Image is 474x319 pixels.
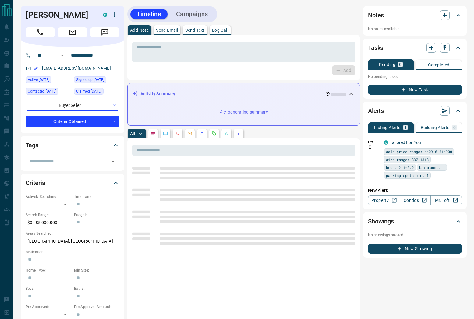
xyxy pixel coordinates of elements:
svg: Opportunities [224,131,229,136]
div: Activity Summary [133,88,355,100]
p: Send Email [156,28,178,32]
div: Tue Sep 09 2025 [26,76,71,85]
p: Activity Summary [140,91,175,97]
svg: Listing Alerts [200,131,204,136]
p: 0 [399,62,401,67]
p: $0 - $5,000,000 [26,218,71,228]
a: Property [368,195,399,205]
p: Baths: [74,286,119,291]
p: Building Alerts [421,125,450,130]
div: Notes [368,8,462,23]
a: [EMAIL_ADDRESS][DOMAIN_NAME] [42,66,111,71]
p: Motivation: [26,249,119,255]
a: Condos [399,195,430,205]
p: Search Range: [26,212,71,218]
p: No pending tasks [368,72,462,81]
h2: Criteria [26,178,45,188]
svg: Lead Browsing Activity [163,131,168,136]
span: Active [DATE] [28,77,49,83]
button: Open [58,52,66,59]
div: Thu Mar 21 2019 [74,76,119,85]
div: Criteria [26,176,119,190]
div: Criteria Obtained [26,116,119,127]
h2: Alerts [368,106,384,116]
p: Pending [379,62,395,67]
p: Send Text [185,28,205,32]
svg: Calls [175,131,180,136]
svg: Email Verified [34,66,38,71]
h2: Notes [368,10,384,20]
p: 1 [404,125,407,130]
p: [GEOGRAPHIC_DATA], [GEOGRAPHIC_DATA] [26,236,119,246]
div: Alerts [368,103,462,118]
p: No showings booked [368,232,462,238]
button: Open [109,157,117,166]
h1: [PERSON_NAME] [26,10,94,20]
p: All [130,131,135,136]
p: generating summary [228,109,268,115]
div: Sun Apr 19 2020 [26,88,71,96]
p: Timeframe: [74,194,119,199]
p: 0 [453,125,456,130]
span: bathrooms: 1 [419,164,445,170]
p: Areas Searched: [26,231,119,236]
div: condos.ca [103,13,107,17]
span: sale price range: 440910,614900 [386,149,452,155]
h2: Showings [368,216,394,226]
svg: Agent Actions [236,131,241,136]
p: No notes available [368,26,462,32]
div: Buyer , Seller [26,100,119,111]
svg: Emails [187,131,192,136]
div: Tasks [368,40,462,55]
span: Signed up [DATE] [76,77,104,83]
svg: Requests [212,131,217,136]
span: beds: 2.1-2.9 [386,164,414,170]
p: Min Size: [74,268,119,273]
p: Pre-Approval Amount: [74,304,119,310]
p: Beds: [26,286,71,291]
button: New Showing [368,244,462,254]
p: Add Note [130,28,149,32]
p: Log Call [212,28,228,32]
svg: Notes [151,131,156,136]
a: Mr.Loft [430,195,462,205]
p: Home Type: [26,268,71,273]
span: Contacted [DATE] [28,88,56,94]
p: Actively Searching: [26,194,71,199]
div: condos.ca [384,140,388,145]
div: Thu Sep 16 2021 [74,88,119,96]
span: parking spots min: 1 [386,172,429,178]
p: Budget: [74,212,119,218]
span: Message [90,27,119,37]
button: New Task [368,85,462,95]
p: New Alert: [368,187,462,194]
p: Off [368,139,380,145]
div: Tags [26,138,119,152]
button: Campaigns [170,9,214,19]
a: Tailored For You [390,140,421,145]
p: Completed [428,63,450,67]
span: Call [26,27,55,37]
span: Claimed [DATE] [76,88,101,94]
h2: Tasks [368,43,383,53]
div: Showings [368,214,462,229]
p: Pre-Approved: [26,304,71,310]
span: Email [58,27,87,37]
span: size range: 837,1318 [386,156,429,163]
svg: Push Notification Only [368,145,372,149]
h2: Tags [26,140,38,150]
button: Timeline [130,9,168,19]
p: Listing Alerts [374,125,401,130]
